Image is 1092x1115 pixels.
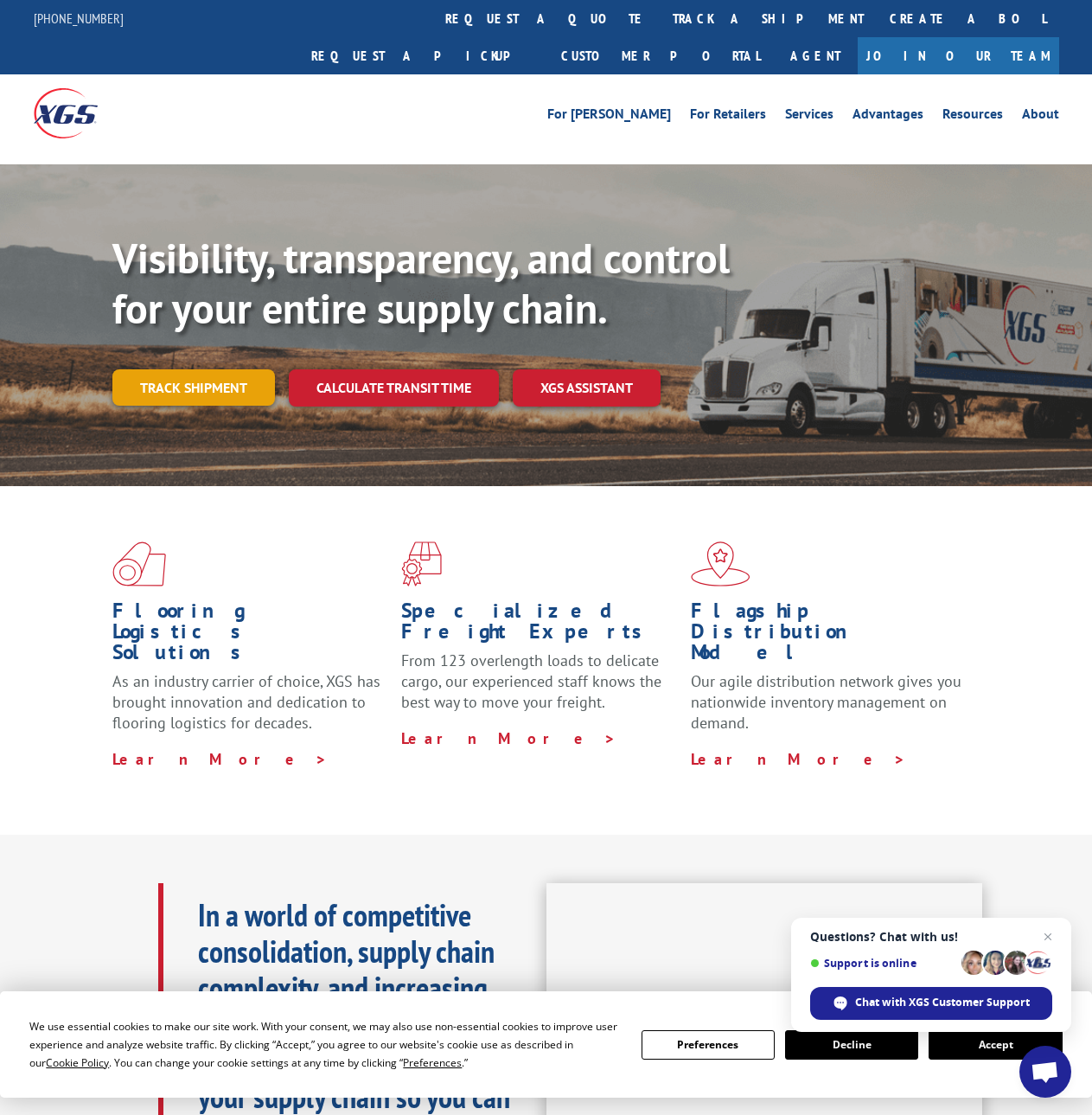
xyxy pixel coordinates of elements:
div: We use essential cookies to make our site work. With your consent, we may also use non-essential ... [29,1017,620,1072]
a: Advantages [853,107,923,126]
span: Cookie Policy [46,1055,109,1070]
span: Chat with XGS Customer Support [810,987,1052,1020]
h1: Flooring Logistics Solutions [112,600,388,671]
a: Open chat [1019,1046,1071,1098]
a: Calculate transit time [289,369,499,407]
span: Support is online [810,957,955,970]
b: Visibility, transparency, and control for your entire supply chain. [112,231,730,335]
img: xgs-icon-total-supply-chain-intelligence-red [112,541,166,586]
span: Chat with XGS Customer Support [855,995,1030,1010]
h1: Flagship Distribution Model [691,600,967,671]
a: Join Our Team [858,37,1059,74]
a: Resources [942,107,1003,126]
button: Decline [785,1030,918,1060]
a: For [PERSON_NAME] [547,107,671,126]
a: Request a pickup [298,37,548,74]
a: Track shipment [112,369,275,406]
button: Accept [929,1030,1062,1060]
a: Learn More > [112,749,328,769]
span: Preferences [403,1055,462,1070]
span: Our agile distribution network gives you nationwide inventory management on demand. [691,671,961,733]
a: Customer Portal [548,37,773,74]
span: Questions? Chat with us! [810,930,1052,944]
p: From 123 overlength loads to delicate cargo, our experienced staff knows the best way to move you... [401,650,677,727]
a: Learn More > [401,728,616,748]
img: xgs-icon-focused-on-flooring-red [401,541,442,586]
span: As an industry carrier of choice, XGS has brought innovation and dedication to flooring logistics... [112,671,380,733]
h1: Specialized Freight Experts [401,600,677,650]
a: Learn More > [691,749,906,769]
button: Preferences [642,1030,775,1060]
a: About [1022,107,1059,126]
a: XGS ASSISTANT [513,369,661,407]
img: xgs-icon-flagship-distribution-model-red [691,541,750,586]
a: [PHONE_NUMBER] [34,10,124,27]
a: Services [785,107,833,126]
a: Agent [773,37,858,74]
a: For Retailers [690,107,766,126]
